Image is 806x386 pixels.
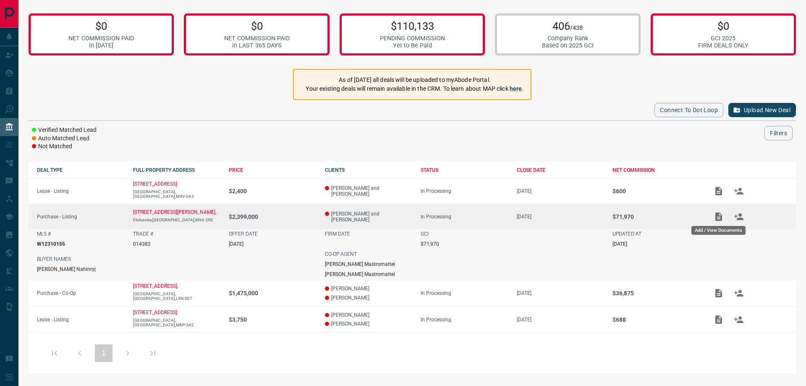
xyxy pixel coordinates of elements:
span: Add / View Documents [709,213,729,219]
p: [PERSON_NAME] and [PERSON_NAME] [325,211,413,223]
p: UPDATED AT [612,231,641,237]
p: [PERSON_NAME] [325,321,413,327]
span: Add / View Documents [709,316,729,322]
p: [PERSON_NAME] Nahinryj [37,266,96,272]
div: PENDING COMMISSION [380,35,445,42]
div: Company Rank [542,35,594,42]
p: OFFER DATE [229,231,258,237]
div: DEAL TYPE [37,167,125,173]
p: [PERSON_NAME] and [PERSON_NAME] [325,185,413,197]
div: NET COMMISSION [612,167,700,173]
p: $71,970 [612,213,700,220]
p: [GEOGRAPHIC_DATA],[GEOGRAPHIC_DATA],L9N-0E7 [133,291,221,301]
div: In Processing [421,317,508,323]
span: Add / View Documents [709,188,729,194]
p: $0 [224,20,290,32]
p: As of [DATE] all deals will be uploaded to myAbode Portal. [306,76,523,84]
p: $71,970 [421,241,439,247]
p: [PERSON_NAME] [325,312,413,318]
div: STATUS [421,167,508,173]
button: Connect to Dot Loop [654,103,723,117]
div: GCI 2025 [698,35,748,42]
p: MLS # [37,231,51,237]
p: TRADE # [133,231,153,237]
span: /438 [570,24,583,32]
a: [STREET_ADDRESS], [133,283,178,289]
div: Yet to Be Paid [380,42,445,49]
div: CLIENTS [325,167,413,173]
p: $36,875 [612,290,700,297]
p: $3,750 [229,316,317,323]
p: Lease - Listing [37,188,125,194]
p: Purchase - Co-Op [37,290,125,296]
p: 014382 [133,241,151,247]
p: [DATE] [517,188,604,194]
p: [GEOGRAPHIC_DATA],[GEOGRAPHIC_DATA],M6P-3A2 [133,318,221,327]
li: Auto Matched Lead [32,134,97,143]
p: [GEOGRAPHIC_DATA],[GEOGRAPHIC_DATA],M4V-0A5 [133,189,221,199]
li: Not Matched [32,142,97,151]
p: Your existing deals will remain available in the CRM. To learn about MAP click . [306,84,523,93]
p: $0 [698,20,748,32]
div: CLOSE DATE [517,167,604,173]
p: $1,475,000 [229,290,317,297]
p: GCI [421,231,429,237]
p: $0 [68,20,134,32]
p: [PERSON_NAME] Mastromattei [325,261,395,267]
button: 1 [95,344,113,362]
p: $688 [612,316,700,323]
p: CO-OP AGENT [325,251,357,257]
p: [PERSON_NAME] Mastromattei [325,271,395,277]
a: [STREET_ADDRESS][PERSON_NAME], [133,209,216,215]
div: PRICE [229,167,317,173]
div: NET COMMISSION PAID [68,35,134,42]
div: In Processing [421,214,508,220]
div: FULL PROPERTY ADDRESS [133,167,221,173]
div: Based on 2025 GCI [542,42,594,49]
a: [STREET_ADDRESS] [133,181,177,187]
p: BUYER NAMES [37,256,71,262]
div: FIRM DEALS ONLY [698,42,748,49]
span: Match Clients [729,213,749,219]
p: [DATE] [612,241,627,247]
p: FIRM DATE [325,231,350,237]
p: Etobicoke,[GEOGRAPHIC_DATA],M9A-2R2 [133,218,221,222]
button: Upload New Deal [728,103,796,117]
p: [DATE] [517,290,604,296]
a: [STREET_ADDRESS] [133,310,177,315]
p: [PERSON_NAME] [325,286,413,291]
div: in [DATE] [68,42,134,49]
p: [DATE] [229,241,243,247]
div: NET COMMISSION PAID [224,35,290,42]
p: [DATE] [517,317,604,323]
span: Match Clients [729,290,749,296]
p: [PERSON_NAME] [325,295,413,301]
p: $600 [612,188,700,194]
p: $110,133 [380,20,445,32]
p: $2,400 [229,188,317,194]
p: Purchase - Listing [37,214,125,220]
div: Add / View Documents [691,226,746,235]
li: Verified Matched Lead [32,126,97,134]
p: $2,399,000 [229,213,317,220]
span: Match Clients [729,188,749,194]
span: Add / View Documents [709,290,729,296]
p: 406 [542,20,594,32]
p: Lease - Listing [37,317,125,323]
div: In Processing [421,290,508,296]
p: [DATE] [517,214,604,220]
div: In Processing [421,188,508,194]
div: in LAST 365 DAYS [224,42,290,49]
span: Match Clients [729,316,749,322]
p: W12310155 [37,241,65,247]
a: here [510,85,522,92]
button: Filters [764,126,793,140]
